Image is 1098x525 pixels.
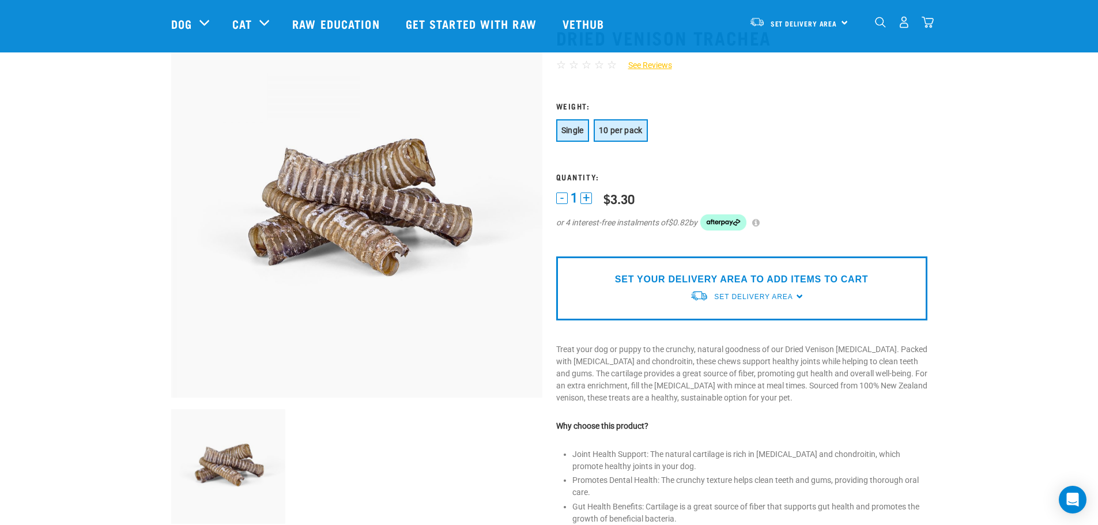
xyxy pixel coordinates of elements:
[394,1,551,47] a: Get started with Raw
[171,27,542,398] img: Stack of treats for pets including venison trachea
[572,501,927,525] li: Gut Health Benefits: Cartilage is a great source of fiber that supports gut health and promotes t...
[281,1,394,47] a: Raw Education
[556,101,927,110] h3: Weight:
[556,119,589,142] button: Single
[599,126,643,135] span: 10 per pack
[556,172,927,181] h3: Quantity:
[556,343,927,404] p: Treat your dog or puppy to the crunchy, natural goodness of our Dried Venison [MEDICAL_DATA]. Pac...
[668,217,689,229] span: $0.82
[171,409,286,524] img: Stack of treats for pets including venison trachea
[556,192,568,204] button: -
[690,290,708,302] img: van-moving.png
[551,1,619,47] a: Vethub
[771,21,837,25] span: Set Delivery Area
[603,191,635,206] div: $3.30
[714,293,793,301] span: Set Delivery Area
[1059,486,1086,513] div: Open Intercom Messenger
[594,119,648,142] button: 10 per pack
[580,192,592,204] button: +
[749,17,765,27] img: van-moving.png
[607,58,617,71] span: ☆
[171,15,192,32] a: Dog
[922,16,934,28] img: home-icon@2x.png
[582,58,591,71] span: ☆
[898,16,910,28] img: user.png
[615,273,868,286] p: SET YOUR DELIVERY AREA TO ADD ITEMS TO CART
[875,17,886,28] img: home-icon-1@2x.png
[569,58,579,71] span: ☆
[594,58,604,71] span: ☆
[556,214,927,231] div: or 4 interest-free instalments of by
[572,474,927,498] li: Promotes Dental Health: The crunchy texture helps clean teeth and gums, providing thorough oral c...
[572,448,927,473] li: Joint Health Support: The natural cartilage is rich in [MEDICAL_DATA] and chondroitin, which prom...
[617,59,672,71] a: See Reviews
[700,214,746,231] img: Afterpay
[556,421,648,430] strong: Why choose this product?
[232,15,252,32] a: Cat
[571,192,578,204] span: 1
[556,58,566,71] span: ☆
[561,126,584,135] span: Single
